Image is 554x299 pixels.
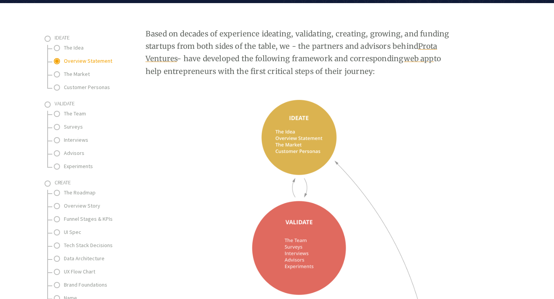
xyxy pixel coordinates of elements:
[64,188,141,198] a: The Roadmap
[64,214,141,224] a: Funnel Stages & KPIs
[64,148,141,158] a: Advisors
[55,34,70,41] span: Ideate
[64,82,141,92] a: Customer Personas
[404,54,434,63] a: web app
[55,100,75,107] span: Validate
[55,179,71,186] span: Create
[64,43,141,53] a: The Idea
[64,227,141,237] a: UI Spec
[64,69,141,79] a: The Market
[64,254,141,263] a: Data Architecture
[64,280,141,290] a: Brand Foundations
[64,241,141,250] a: Tech Stack Decisions
[64,109,141,119] a: The Team
[64,162,141,171] a: Experiments
[64,135,141,145] a: Interviews
[146,27,454,77] p: Based on decades of experience ideating, validating, creating, growing, and funding startups from...
[64,56,141,66] a: Overview Statement
[64,201,141,211] a: Overview Story
[64,122,141,132] a: Surveys
[64,267,141,277] a: UX Flow Chart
